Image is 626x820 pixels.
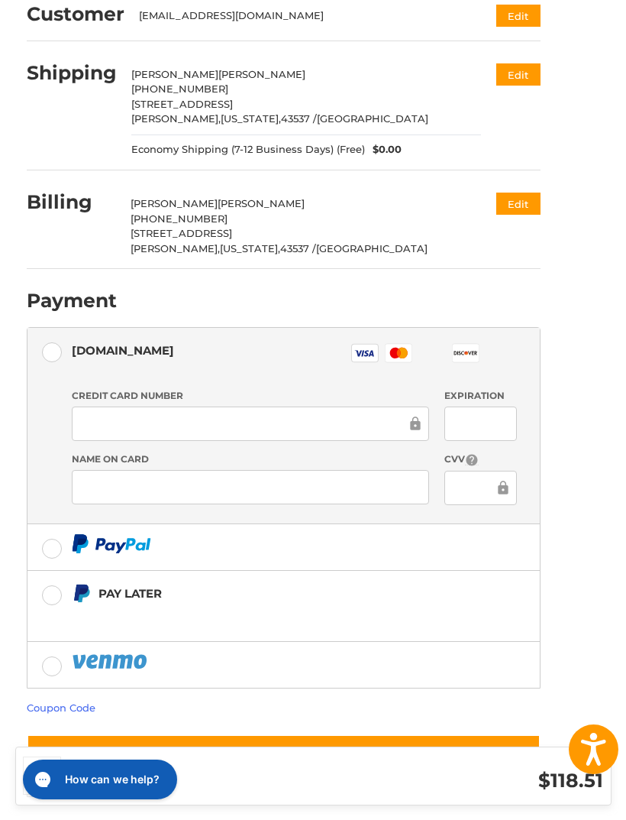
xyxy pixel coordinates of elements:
button: Edit [496,63,540,86]
span: [US_STATE], [220,242,280,254]
label: Expiration [444,389,518,403]
h3: 3 Items [76,765,340,783]
span: [STREET_ADDRESS] [131,98,233,110]
span: Economy Shipping (7-12 Business Days) (Free) [131,142,365,157]
button: Edit [496,5,540,27]
span: [STREET_ADDRESS] [131,227,232,239]
div: Pay Later [98,581,391,606]
h2: Shipping [27,61,117,85]
label: Credit Card Number [72,389,429,403]
a: Coupon Code [27,702,95,714]
div: [EMAIL_ADDRESS][DOMAIN_NAME] [139,8,466,24]
span: [PERSON_NAME], [131,242,220,254]
span: 43537 / [281,112,317,125]
span: $0.00 [365,142,402,157]
label: CVV [444,452,518,467]
span: [PHONE_NUMBER] [131,83,228,95]
img: PayPal icon [72,534,151,553]
span: [PERSON_NAME] [218,68,305,80]
span: 43537 / [280,242,316,254]
h3: $118.51 [340,769,603,792]
label: Name on Card [72,452,429,466]
span: [PERSON_NAME] [218,197,305,209]
span: [PHONE_NUMBER] [131,212,227,225]
h2: Payment [27,289,117,313]
div: [DOMAIN_NAME] [72,338,174,363]
span: [US_STATE], [221,112,281,125]
img: Pay Later icon [72,584,91,603]
button: Place Order [27,734,540,778]
span: [PERSON_NAME], [131,112,221,125]
iframe: PayPal Message 1 [72,609,391,623]
img: PayPal icon [72,652,150,671]
h2: Billing [27,190,116,214]
iframe: Gorgias live chat messenger [15,754,182,805]
button: Edit [496,193,540,215]
span: [PERSON_NAME] [131,197,218,209]
span: [GEOGRAPHIC_DATA] [316,242,428,254]
h2: Customer [27,2,124,26]
span: [PERSON_NAME] [131,68,218,80]
span: [GEOGRAPHIC_DATA] [317,112,428,125]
